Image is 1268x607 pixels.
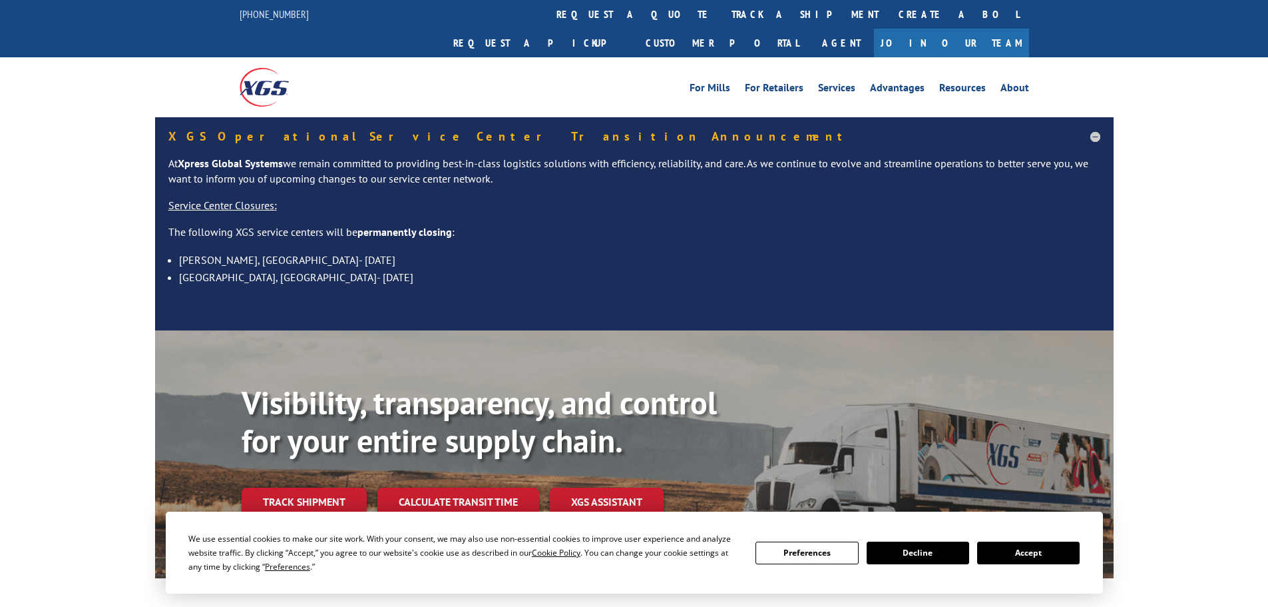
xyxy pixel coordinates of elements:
[242,382,717,462] b: Visibility, transparency, and control for your entire supply chain.
[809,29,874,57] a: Agent
[745,83,803,97] a: For Retailers
[168,156,1100,199] p: At we remain committed to providing best-in-class logistics solutions with efficiency, reliabilit...
[240,7,309,21] a: [PHONE_NUMBER]
[1000,83,1029,97] a: About
[636,29,809,57] a: Customer Portal
[818,83,855,97] a: Services
[188,532,740,574] div: We use essential cookies to make our site work. With your consent, we may also use non-essential ...
[550,488,664,516] a: XGS ASSISTANT
[178,157,283,170] strong: Xpress Global Systems
[357,225,452,239] strong: permanently closing
[443,29,636,57] a: Request a pickup
[939,83,986,97] a: Resources
[867,542,969,564] button: Decline
[168,199,277,212] u: Service Center Closures:
[690,83,730,97] a: For Mills
[977,542,1080,564] button: Accept
[179,269,1100,286] li: [GEOGRAPHIC_DATA], [GEOGRAPHIC_DATA]- [DATE]
[755,542,858,564] button: Preferences
[179,251,1100,269] li: [PERSON_NAME], [GEOGRAPHIC_DATA]- [DATE]
[168,225,1100,251] p: The following XGS service centers will be :
[168,131,1100,143] h5: XGS Operational Service Center Transition Announcement
[242,488,367,516] a: Track shipment
[377,488,539,516] a: Calculate transit time
[870,83,925,97] a: Advantages
[166,512,1103,594] div: Cookie Consent Prompt
[874,29,1029,57] a: Join Our Team
[532,547,580,558] span: Cookie Policy
[265,561,310,572] span: Preferences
